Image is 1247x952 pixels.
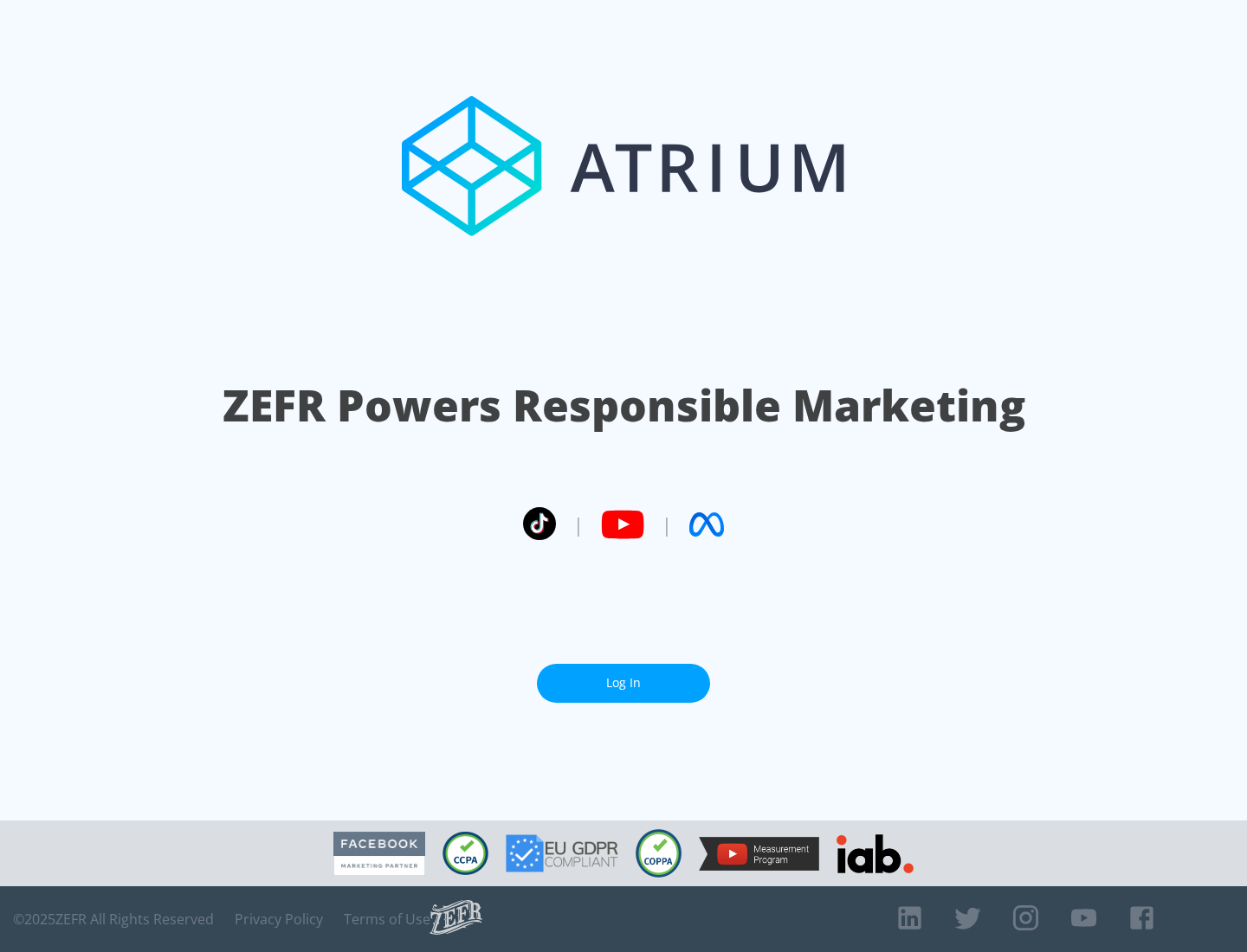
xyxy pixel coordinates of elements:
img: YouTube Measurement Program [699,837,819,871]
span: | [662,511,672,537]
img: COPPA Compliant [636,829,682,878]
a: Privacy Policy [235,910,323,928]
span: | [573,511,584,537]
a: Terms of Use [344,910,430,928]
img: CCPA Compliant [443,832,488,875]
span: © 2025 ZEFR All Rights Reserved [13,910,214,928]
img: IAB [837,834,914,873]
h1: ZEFR Powers Responsible Marketing [223,376,1025,435]
img: GDPR Compliant [506,834,618,872]
img: Facebook Marketing Partner [333,832,425,876]
a: Log In [537,664,710,703]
